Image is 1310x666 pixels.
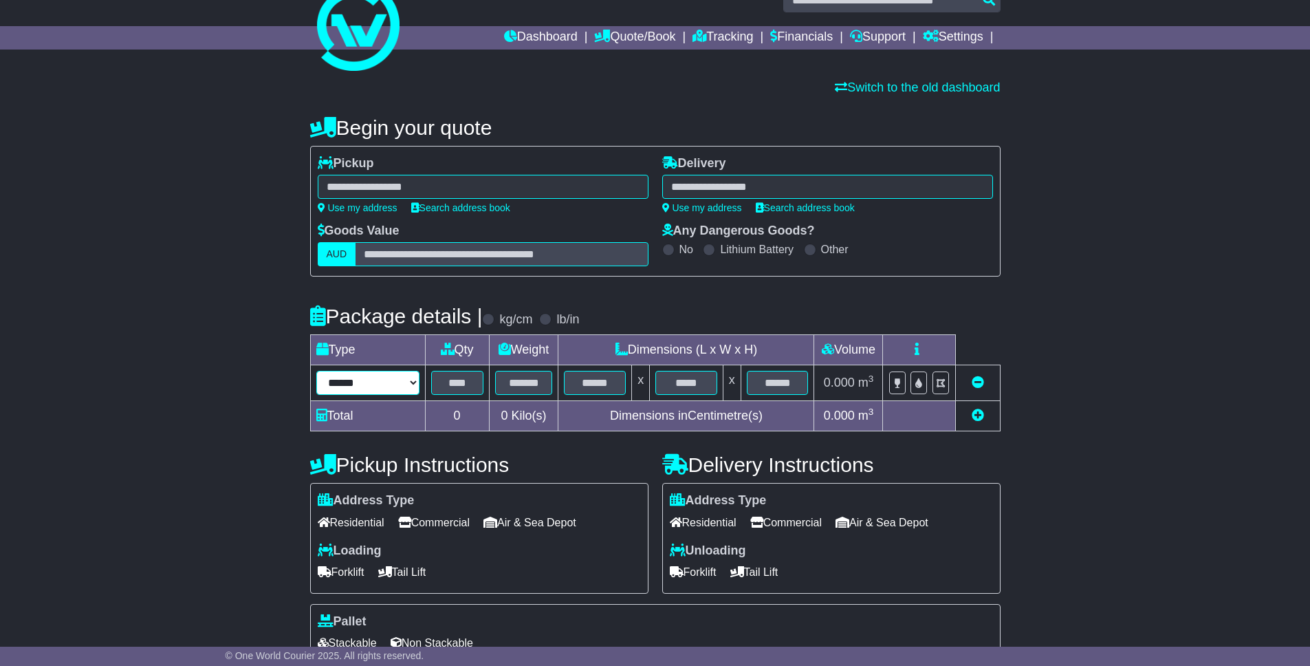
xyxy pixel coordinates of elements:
sup: 3 [869,374,874,384]
td: Total [310,401,425,431]
a: Remove this item [972,376,984,389]
h4: Delivery Instructions [662,453,1001,476]
sup: 3 [869,407,874,417]
span: 0.000 [824,376,855,389]
td: Type [310,335,425,365]
span: Residential [670,512,736,533]
label: Other [821,243,849,256]
span: Commercial [398,512,470,533]
label: Address Type [318,493,415,508]
h4: Pickup Instructions [310,453,648,476]
a: Tracking [692,26,753,50]
span: Air & Sea Depot [836,512,928,533]
td: Weight [489,335,558,365]
a: Search address book [756,202,855,213]
a: Use my address [318,202,397,213]
a: Search address book [411,202,510,213]
td: x [632,365,650,401]
td: Volume [814,335,883,365]
td: x [723,365,741,401]
label: Unloading [670,544,746,559]
label: Any Dangerous Goods? [662,224,815,239]
label: kg/cm [499,312,532,327]
label: Lithium Battery [720,243,794,256]
a: Quote/Book [594,26,675,50]
label: AUD [318,242,356,266]
label: Goods Value [318,224,400,239]
td: Dimensions in Centimetre(s) [558,401,814,431]
h4: Package details | [310,305,483,327]
a: Support [850,26,906,50]
span: 0.000 [824,409,855,422]
span: m [858,376,874,389]
td: Kilo(s) [489,401,558,431]
label: Pickup [318,156,374,171]
span: Tail Lift [378,561,426,583]
label: Pallet [318,614,367,630]
span: 0 [501,409,507,422]
span: Stackable [318,632,377,654]
td: Dimensions (L x W x H) [558,335,814,365]
a: Settings [923,26,983,50]
span: m [858,409,874,422]
span: Commercial [750,512,822,533]
a: Add new item [972,409,984,422]
span: Non Stackable [391,632,473,654]
span: Residential [318,512,384,533]
label: Delivery [662,156,726,171]
span: Air & Sea Depot [483,512,576,533]
label: No [679,243,693,256]
span: Forklift [670,561,717,583]
span: Tail Lift [730,561,778,583]
a: Dashboard [504,26,578,50]
td: 0 [425,401,489,431]
span: Forklift [318,561,364,583]
h4: Begin your quote [310,116,1001,139]
span: © One World Courier 2025. All rights reserved. [226,650,424,661]
label: Loading [318,544,382,559]
label: lb/in [556,312,579,327]
a: Financials [770,26,833,50]
a: Switch to the old dashboard [835,80,1000,94]
label: Address Type [670,493,767,508]
td: Qty [425,335,489,365]
a: Use my address [662,202,742,213]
